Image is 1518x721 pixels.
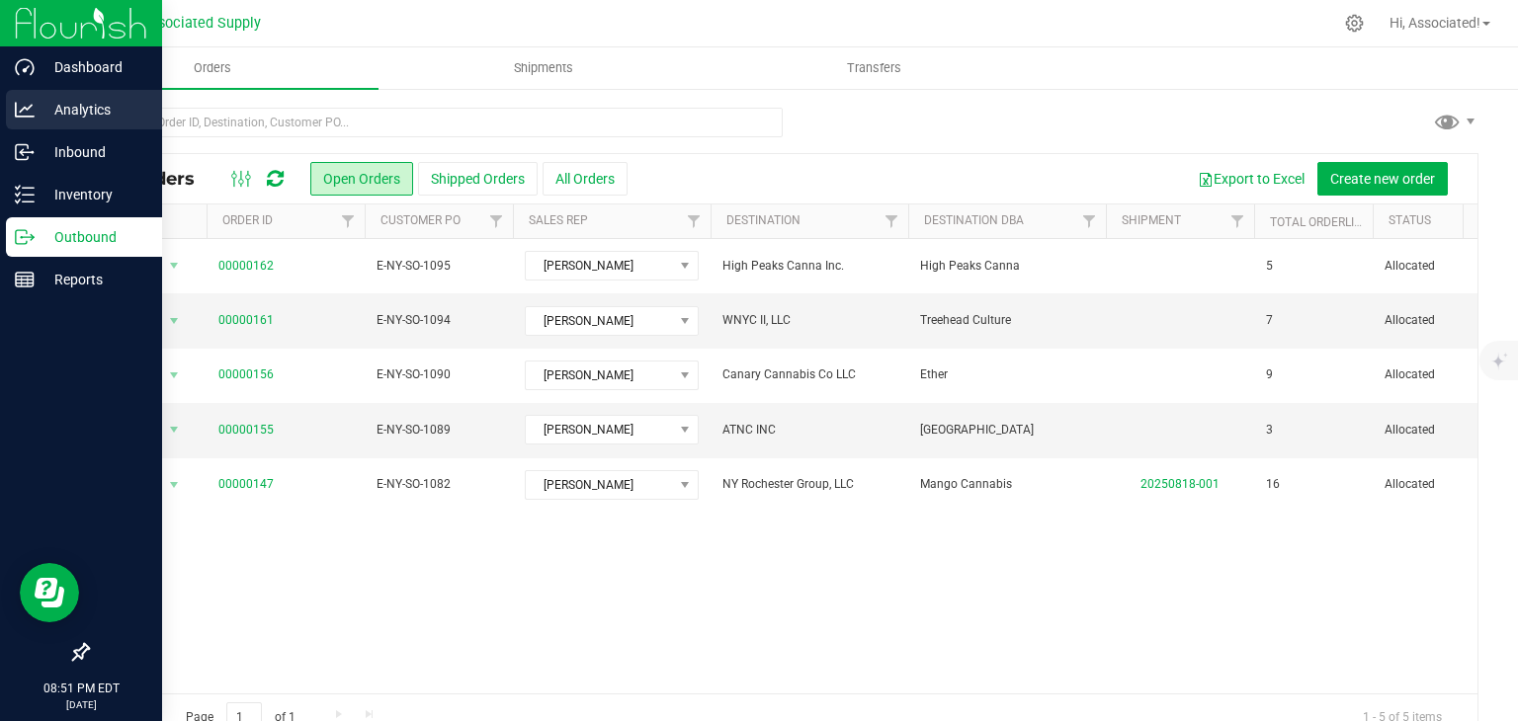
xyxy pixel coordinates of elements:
span: select [162,416,187,443]
a: Shipment [1122,213,1181,227]
p: [DATE] [9,697,153,712]
span: Canary Cannabis Co LLC [722,365,896,384]
span: E-NY-SO-1089 [377,421,501,440]
a: Transfers [710,47,1041,89]
span: 7 [1266,311,1273,330]
p: Outbound [35,225,153,249]
span: 16 [1266,475,1280,494]
button: Shipped Orders [418,162,538,196]
span: Allocated [1385,365,1509,384]
a: Orders [47,47,379,89]
span: [PERSON_NAME] [526,361,673,389]
span: Shipments [487,59,600,77]
p: Reports [35,268,153,291]
a: Filter [480,204,513,238]
p: Inventory [35,183,153,206]
span: [PERSON_NAME] [526,416,673,443]
span: Transfers [820,59,928,77]
span: E-NY-SO-1094 [377,311,501,330]
button: Export to Excel [1185,162,1317,196]
a: Filter [332,204,365,238]
span: E-NY-SO-1082 [377,475,501,494]
span: Treehead Culture [920,311,1094,330]
span: 5 [1266,257,1273,276]
span: E-NY-SO-1090 [377,365,501,384]
span: Allocated [1385,475,1509,494]
a: Order ID [222,213,273,227]
span: [GEOGRAPHIC_DATA] [920,421,1094,440]
span: WNYC II, LLC [722,311,896,330]
a: Filter [876,204,908,238]
inline-svg: Outbound [15,227,35,247]
a: 00000156 [218,365,274,384]
p: Dashboard [35,55,153,79]
span: [PERSON_NAME] [526,307,673,335]
button: Create new order [1317,162,1448,196]
span: Allocated [1385,421,1509,440]
a: Shipments [379,47,710,89]
span: Create new order [1330,171,1435,187]
span: High Peaks Canna Inc. [722,257,896,276]
a: 00000161 [218,311,274,330]
span: Hi, Associated! [1390,15,1480,31]
span: E-NY-SO-1095 [377,257,501,276]
p: Inbound [35,140,153,164]
a: Filter [1073,204,1106,238]
span: Ether [920,365,1094,384]
a: Customer PO [380,213,461,227]
a: Destination [726,213,801,227]
a: Total Orderlines [1270,215,1377,229]
a: 00000162 [218,257,274,276]
span: NY Rochester Group, LLC [722,475,896,494]
inline-svg: Dashboard [15,57,35,77]
iframe: Resource center [20,563,79,622]
inline-svg: Inventory [15,185,35,204]
span: select [162,252,187,280]
a: 20250818-001 [1140,477,1220,491]
span: Allocated [1385,311,1509,330]
span: High Peaks Canna [920,257,1094,276]
span: Mango Cannabis [920,475,1094,494]
input: Search Order ID, Destination, Customer PO... [87,108,783,137]
a: Sales Rep [529,213,588,227]
span: [PERSON_NAME] [526,471,673,499]
span: select [162,361,187,389]
inline-svg: Inbound [15,142,35,162]
span: Allocated [1385,257,1509,276]
a: Destination DBA [924,213,1024,227]
span: ATNC INC [722,421,896,440]
span: [PERSON_NAME] [526,252,673,280]
div: Manage settings [1342,14,1367,33]
span: Associated Supply [142,15,261,32]
button: Open Orders [310,162,413,196]
p: Analytics [35,98,153,121]
button: All Orders [543,162,628,196]
a: Filter [1222,204,1254,238]
span: 3 [1266,421,1273,440]
span: Orders [167,59,258,77]
span: 9 [1266,365,1273,384]
span: select [162,471,187,499]
a: 00000147 [218,475,274,494]
a: Filter [678,204,711,238]
a: 00000155 [218,421,274,440]
p: 08:51 PM EDT [9,680,153,697]
inline-svg: Reports [15,270,35,289]
a: Status [1389,213,1431,227]
inline-svg: Analytics [15,100,35,120]
span: select [162,307,187,335]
